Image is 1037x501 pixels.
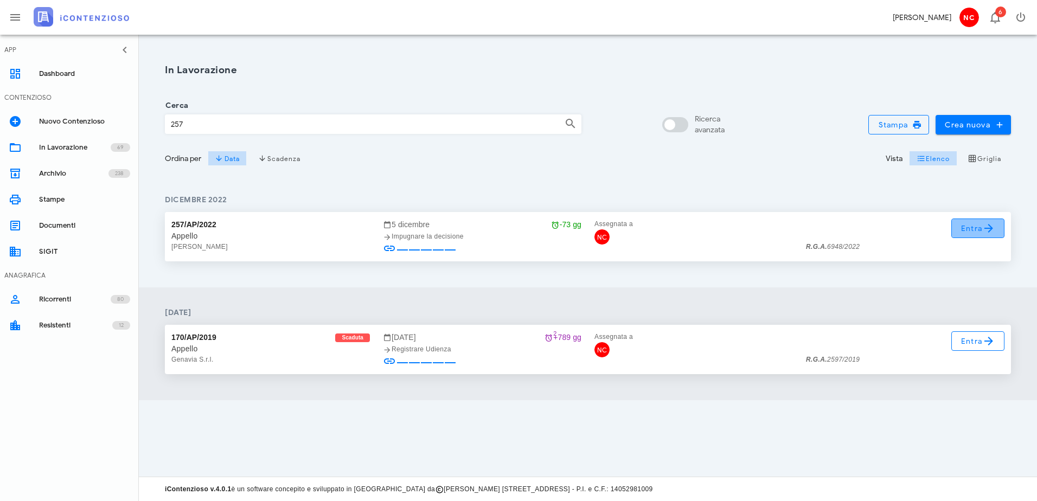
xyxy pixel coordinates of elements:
div: Vista [886,153,902,164]
div: Nuovo Contenzioso [39,117,130,126]
span: Griglia [968,154,1002,163]
button: Elenco [909,151,957,166]
div: Assegnata a [594,219,793,229]
div: CONTENZIOSO [4,93,52,102]
div: Ricerca avanzata [695,114,725,136]
span: 80 [117,294,124,305]
span: Data [215,154,239,163]
div: Genavia S.r.l. [171,354,370,365]
div: Archivio [39,169,108,178]
a: Entra [951,331,1005,351]
h1: In Lavorazione [165,63,1011,78]
div: Documenti [39,221,130,230]
div: 5 dicembre [383,219,581,230]
span: Stampa [878,120,920,130]
strong: iContenzioso v.4.0.1 [165,485,231,493]
div: Stampe [39,195,130,204]
span: Scaduta [342,333,363,342]
h4: [DATE] [165,307,1011,318]
div: SIGIT [39,247,130,256]
span: Scadenza [258,154,301,163]
div: 257/AP/2022 [171,219,216,230]
div: Appello [171,343,370,354]
div: -73 gg [551,219,581,230]
img: logo-text-2x.png [34,7,129,27]
button: Griglia [962,151,1009,166]
span: Elenco [917,154,950,163]
div: Resistenti [39,321,112,330]
div: Assegnata a [594,331,793,342]
div: Ricorrenti [39,295,111,304]
button: Distintivo [982,4,1008,30]
div: Impugnare la decisione [383,231,581,242]
button: Data [208,151,247,166]
button: Scadenza [251,151,308,166]
button: NC [956,4,982,30]
div: [PERSON_NAME] [893,12,951,23]
input: Cerca [165,115,543,133]
button: Stampa [868,115,929,134]
span: Entra [961,222,996,235]
div: Dashboard [39,69,130,78]
div: Appello [171,230,370,241]
span: NC [594,342,610,357]
span: 2 [553,327,556,339]
div: [PERSON_NAME] [171,241,370,252]
div: +789 gg [545,331,581,343]
span: 12 [119,320,124,331]
div: [DATE] [383,331,581,343]
span: Crea nuova [944,120,1002,130]
div: 6948/2022 [806,241,860,252]
a: Entra [951,219,1005,238]
div: 2597/2019 [806,354,860,365]
span: 69 [117,142,124,153]
span: NC [594,229,610,245]
span: Distintivo [995,7,1006,17]
h4: dicembre 2022 [165,194,1011,205]
span: Entra [961,335,996,348]
div: ANAGRAFICA [4,271,46,280]
div: In Lavorazione [39,143,111,152]
label: Cerca [162,100,188,111]
div: Registrare Udienza [383,344,581,355]
div: 170/AP/2019 [171,331,216,343]
strong: R.G.A. [806,356,827,363]
div: Ordina per [165,153,201,164]
span: NC [959,8,979,27]
button: Crea nuova [936,115,1011,134]
span: 238 [115,168,124,179]
strong: R.G.A. [806,243,827,251]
